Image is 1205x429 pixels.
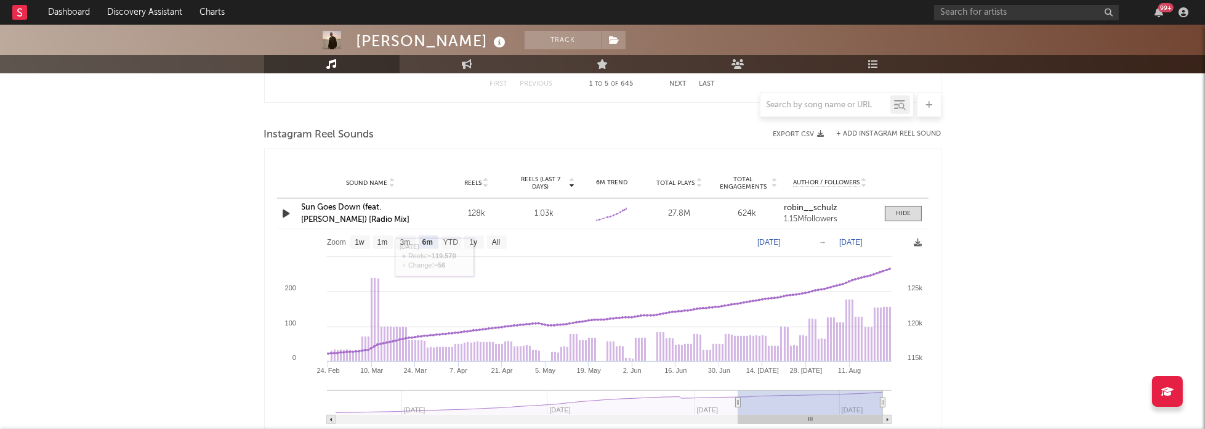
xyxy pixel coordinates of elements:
text: 7. Apr [449,367,467,374]
text: 6m [422,239,432,247]
text: 125k [908,284,922,292]
input: Search for artists [934,5,1119,20]
text: 3m [400,239,410,247]
text: 1m [377,239,387,247]
button: 99+ [1155,7,1163,17]
div: 27.8M [648,208,710,220]
button: Track [525,31,602,49]
text: 14. [DATE] [746,367,778,374]
text: 24. Feb [316,367,339,374]
div: + Add Instagram Reel Sound [824,131,941,137]
text: 100 [284,319,296,327]
text: 200 [284,284,296,292]
text: → [819,238,826,247]
span: of [611,81,618,87]
span: Reels (last 7 days) [514,176,568,190]
button: First [490,81,508,88]
text: 5. May [535,367,556,374]
text: Zoom [327,239,346,247]
div: 128k [446,208,507,220]
div: 99 + [1158,3,1174,12]
span: Total Engagements [716,176,770,190]
div: 1.15M followers [784,215,876,224]
button: Export CSV [773,131,824,138]
div: 1 5 645 [578,77,645,92]
span: Reels [464,179,482,187]
text: 24. Mar [403,367,427,374]
text: 30. Jun [707,367,730,374]
text: 28. [DATE] [789,367,822,374]
text: 19. May [576,367,601,374]
text: [DATE] [757,238,781,247]
div: 624k [716,208,778,220]
text: YTD [443,239,457,247]
span: Instagram Reel Sounds [264,128,374,142]
strong: robin__schulz [784,204,837,212]
text: 120k [908,319,922,327]
input: Search by song name or URL [760,100,890,110]
text: [DATE] [839,238,863,247]
text: 115k [908,354,922,361]
div: [PERSON_NAME] [357,31,509,51]
button: Previous [520,81,553,88]
text: 2. Jun [623,367,641,374]
text: 1y [469,239,477,247]
span: Author / Followers [793,179,860,187]
text: 1w [355,239,365,247]
text: 11. Aug [837,367,860,374]
div: 1.03k [514,208,575,220]
span: Total Plays [656,179,695,187]
text: 16. Jun [664,367,687,374]
button: Next [670,81,687,88]
span: to [595,81,602,87]
text: 21. Apr [491,367,512,374]
button: + Add Instagram Reel Sound [837,131,941,137]
span: Sound Name [346,179,387,187]
div: 6M Trend [581,178,643,187]
a: robin__schulz [784,204,876,213]
text: 10. Mar [360,367,384,374]
text: All [491,239,499,247]
text: 0 [292,354,296,361]
button: Last [699,81,715,88]
a: Sun Goes Down (feat. [PERSON_NAME]) [Radio Mix] [302,203,410,224]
